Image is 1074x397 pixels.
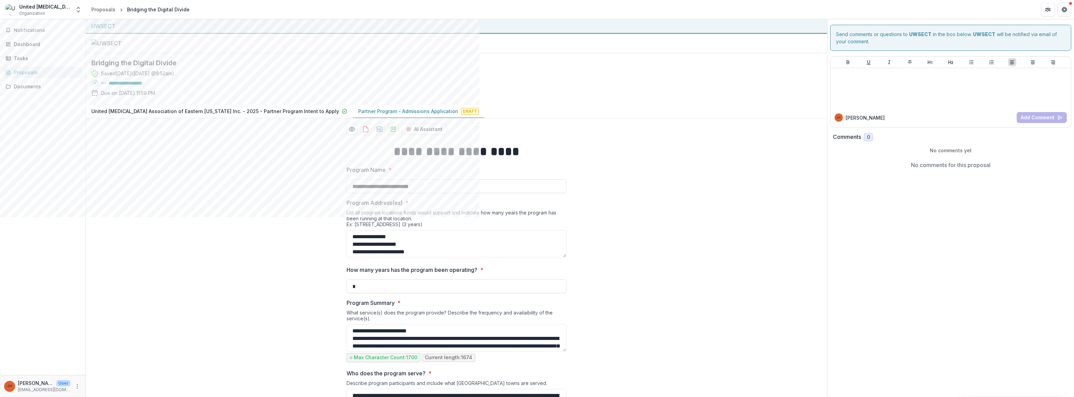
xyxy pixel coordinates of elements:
[3,38,83,50] a: Dashboard
[836,116,841,119] div: Joanna Marrero <grants@ucpect.org> <grants@ucpect.org>
[7,384,12,388] div: Joanna Marrero <grants@ucpect.org> <grants@ucpect.org>
[56,380,70,386] p: User
[354,355,417,361] p: Max Character Count: 1700
[347,310,566,324] div: What service(s) does the program provide? Describe the frequency and availaibility of the service...
[402,124,447,135] button: AI Assistant
[73,382,81,390] button: More
[3,25,83,36] button: Notifications
[347,166,386,174] p: Program Name
[1008,58,1016,66] button: Align Left
[1017,112,1067,123] button: Add Comment
[864,58,873,66] button: Underline
[906,58,914,66] button: Strike
[1041,3,1055,16] button: Partners
[91,6,115,13] div: Proposals
[91,59,811,67] h2: Bridging the Digital Divide
[347,380,566,389] div: Describe program participants and include what [GEOGRAPHIC_DATA] towns are served.
[909,31,931,37] strong: UWSECT
[967,58,975,66] button: Bullet List
[347,299,395,307] p: Program Summary
[101,70,174,77] div: Saved [DATE] ( [DATE] @ 9:52am )
[19,10,45,16] span: Organization
[374,124,385,135] button: download-proposal
[3,81,83,92] a: Documents
[5,4,16,15] img: United Cerebral Palsy Association of Eastern Connecticut Inc.
[1058,3,1071,16] button: Get Help
[14,27,80,33] span: Notifications
[844,58,852,66] button: Bold
[461,108,479,115] span: Draft
[885,58,893,66] button: Italicize
[3,67,83,78] a: Proposals
[833,134,861,140] h2: Comments
[101,89,155,97] p: Due on [DATE] 11:59 PM
[830,25,1071,51] div: Send comments or questions to in the box below. will be notified via email of your comment.
[947,58,955,66] button: Heading 2
[347,369,426,377] p: Who does the program serve?
[101,81,106,86] p: 95 %
[358,108,458,115] p: Partner Program - Admissions Application
[91,39,160,47] img: UWSECT
[926,58,934,66] button: Heading 1
[360,124,371,135] button: download-proposal
[14,83,77,90] div: Documents
[14,41,77,48] div: Dashboard
[89,4,192,14] nav: breadcrumb
[911,161,991,169] p: No comments for this proposal
[89,4,118,14] a: Proposals
[425,355,472,361] p: Current length: 1674
[973,31,995,37] strong: UWSECT
[987,58,996,66] button: Ordered List
[833,147,1069,154] p: No comments yet
[1029,58,1037,66] button: Align Center
[14,55,77,62] div: Tasks
[347,199,403,207] p: Program Address(es)
[19,3,71,10] div: United [MEDICAL_DATA] Association of Eastern [US_STATE] Inc.
[347,124,358,135] button: Preview af7e7555-90db-4def-85fe-3000f005f064-1.pdf
[127,6,190,13] div: Bridging the Digital Divide
[14,69,77,76] div: Proposals
[846,114,885,121] p: [PERSON_NAME]
[91,108,339,115] p: United [MEDICAL_DATA] Association of Eastern [US_STATE] Inc. - 2025 - Partner Program Intent to A...
[18,387,70,393] p: [EMAIL_ADDRESS][DOMAIN_NAME]
[867,134,870,140] span: 0
[3,53,83,64] a: Tasks
[18,379,54,387] p: [PERSON_NAME] <[EMAIL_ADDRESS][DOMAIN_NAME]> <[EMAIL_ADDRESS][DOMAIN_NAME]>
[347,210,566,230] div: List all program locations funds would support and indicate how many years the program has been r...
[1049,58,1057,66] button: Align Right
[388,124,399,135] button: download-proposal
[74,3,83,16] button: Open entity switcher
[91,22,822,30] div: UWSECT
[347,266,477,274] p: How many years has the program been operating?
